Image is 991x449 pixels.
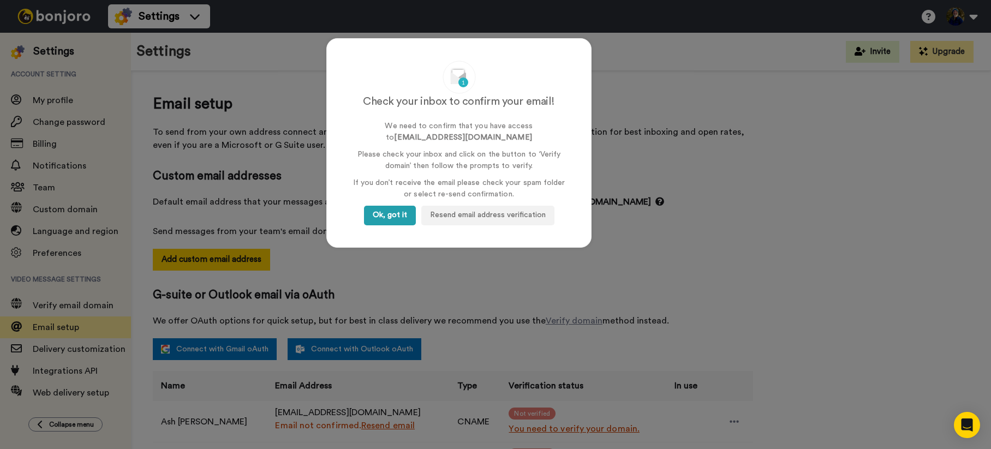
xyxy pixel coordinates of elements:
button: Ok, got it [364,206,416,225]
p: We need to confirm that you have access to [349,121,569,143]
p: Please check your inbox and click on the button to ‘Verify domain’ then follow the prompts to ver... [349,149,569,172]
span: Resend email address verification [430,211,546,219]
strong: [EMAIL_ADDRESS][DOMAIN_NAME] [394,134,532,141]
p: If you don’t receive the email please check your spam folder or select re-send confirmation. [349,177,569,200]
div: Open Intercom Messenger [954,412,980,438]
button: Resend email address verification [421,206,554,225]
div: Check your inbox to confirm your email! [349,94,569,121]
img: email_confirmation.svg [443,61,476,94]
